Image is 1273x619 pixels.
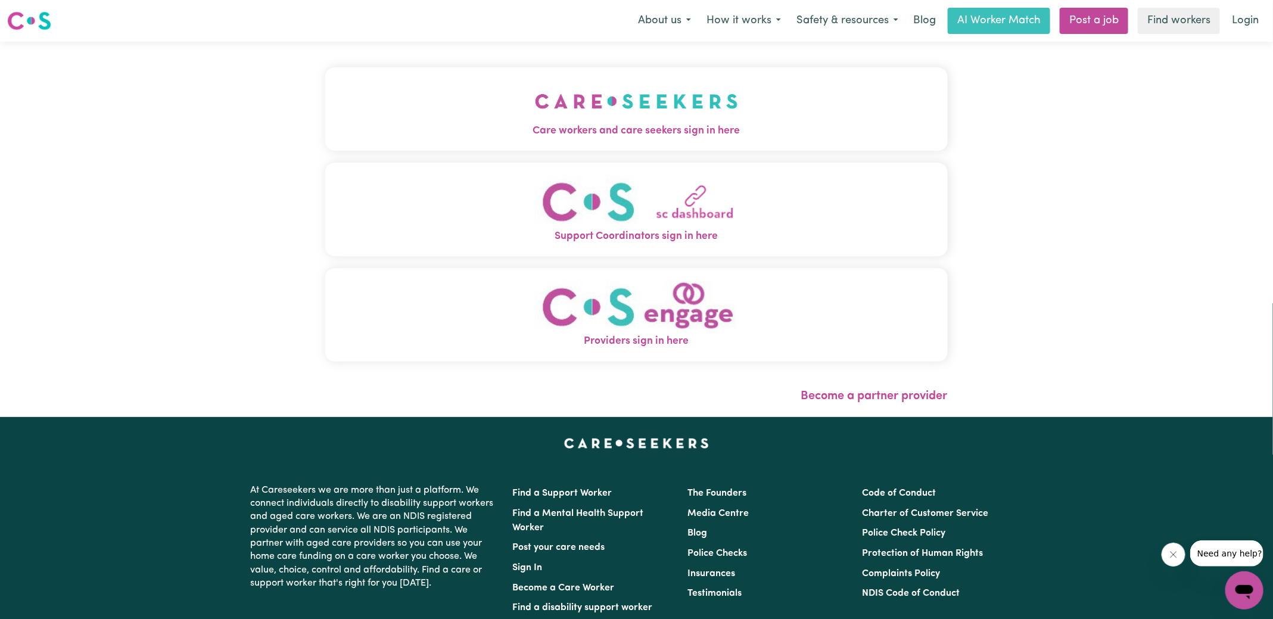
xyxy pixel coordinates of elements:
a: Find a Support Worker [513,489,612,498]
a: Careseekers logo [7,7,51,35]
span: Providers sign in here [325,334,948,349]
a: Insurances [687,569,735,578]
a: Find a disability support worker [513,603,653,612]
a: Post your care needs [513,543,605,552]
iframe: Button to launch messaging window [1225,571,1263,609]
a: Become a Care Worker [513,583,615,593]
a: Testimonials [687,589,742,598]
button: Providers sign in here [325,268,948,362]
a: Blog [906,8,943,34]
button: How it works [699,8,789,33]
a: Become a partner provider [801,390,948,402]
button: About us [630,8,699,33]
a: Post a job [1060,8,1128,34]
a: Complaints Policy [862,569,940,578]
a: Code of Conduct [862,489,936,498]
a: The Founders [687,489,746,498]
span: Care workers and care seekers sign in here [325,123,948,139]
button: Care workers and care seekers sign in here [325,67,948,151]
a: Login [1225,8,1266,34]
a: Protection of Human Rights [862,549,983,558]
a: Sign In [513,563,543,573]
span: Support Coordinators sign in here [325,229,948,244]
button: Safety & resources [789,8,906,33]
a: Find a Mental Health Support Worker [513,509,644,533]
a: NDIS Code of Conduct [862,589,960,598]
a: Police Check Policy [862,528,945,538]
img: Careseekers logo [7,10,51,32]
iframe: Close message [1162,543,1185,567]
button: Support Coordinators sign in here [325,163,948,256]
a: Careseekers home page [564,438,709,448]
a: Police Checks [687,549,747,558]
iframe: Message from company [1190,540,1263,567]
a: Blog [687,528,707,538]
a: Charter of Customer Service [862,509,988,518]
a: Find workers [1138,8,1220,34]
p: At Careseekers we are more than just a platform. We connect individuals directly to disability su... [251,479,499,595]
a: Media Centre [687,509,749,518]
a: AI Worker Match [948,8,1050,34]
